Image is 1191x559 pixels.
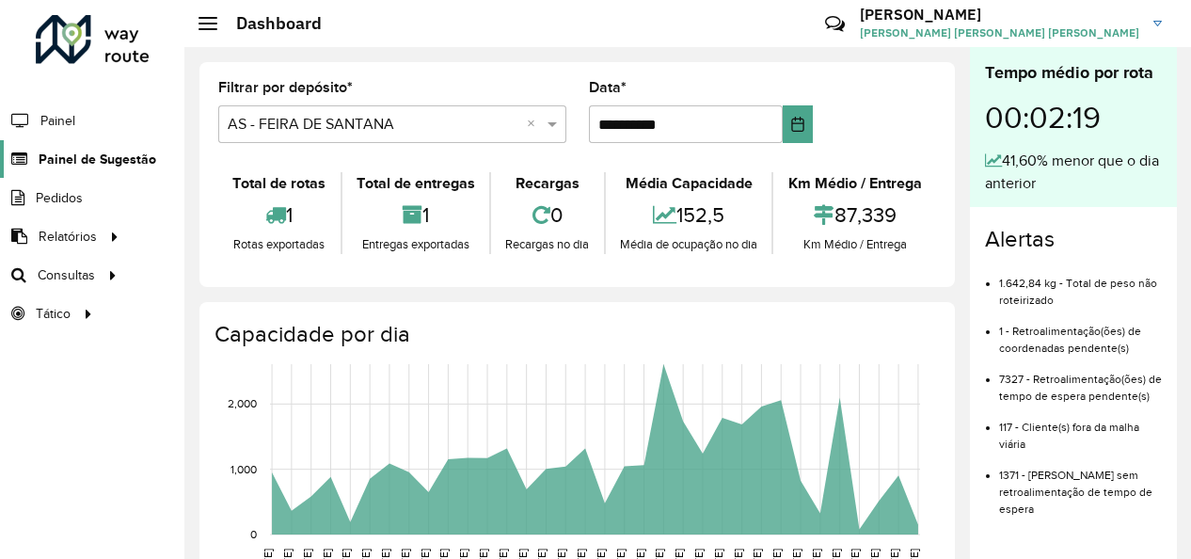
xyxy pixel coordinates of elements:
li: 1 - Retroalimentação(ões) de coordenadas pendente(s) [999,309,1162,357]
span: Clear all [527,113,543,136]
span: Painel de Sugestão [39,150,156,169]
div: Média de ocupação no dia [611,235,768,254]
div: Tempo médio por rota [985,60,1162,86]
div: 0 [496,195,599,235]
li: 1371 - [PERSON_NAME] sem retroalimentação de tempo de espera [999,453,1162,518]
div: 87,339 [778,195,931,235]
div: Recargas no dia [496,235,599,254]
div: Entregas exportadas [347,235,485,254]
h3: [PERSON_NAME] [860,6,1139,24]
h4: Alertas [985,226,1162,253]
label: Filtrar por depósito [218,76,353,99]
div: Média Capacidade [611,172,768,195]
label: Data [589,76,627,99]
li: 7327 - Retroalimentação(ões) de tempo de espera pendente(s) [999,357,1162,405]
div: 152,5 [611,195,768,235]
span: [PERSON_NAME] [PERSON_NAME] [PERSON_NAME] [860,24,1139,41]
li: 117 - Cliente(s) fora da malha viária [999,405,1162,453]
div: 1 [347,195,485,235]
span: Painel [40,111,75,131]
div: Km Médio / Entrega [778,172,931,195]
span: Tático [36,304,71,324]
div: Total de rotas [223,172,336,195]
div: 41,60% menor que o dia anterior [985,150,1162,195]
span: Pedidos [36,188,83,208]
div: Total de entregas [347,172,485,195]
a: Contato Rápido [815,4,855,44]
h2: Dashboard [217,13,322,34]
text: 0 [250,528,257,540]
h4: Capacidade por dia [214,321,936,348]
div: Km Médio / Entrega [778,235,931,254]
text: 2,000 [228,397,257,409]
div: 1 [223,195,336,235]
span: Relatórios [39,227,97,247]
text: 1,000 [230,463,257,475]
div: Rotas exportadas [223,235,336,254]
div: Recargas [496,172,599,195]
button: Choose Date [783,105,813,143]
div: 00:02:19 [985,86,1162,150]
span: Consultas [38,265,95,285]
li: 1.642,84 kg - Total de peso não roteirizado [999,261,1162,309]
